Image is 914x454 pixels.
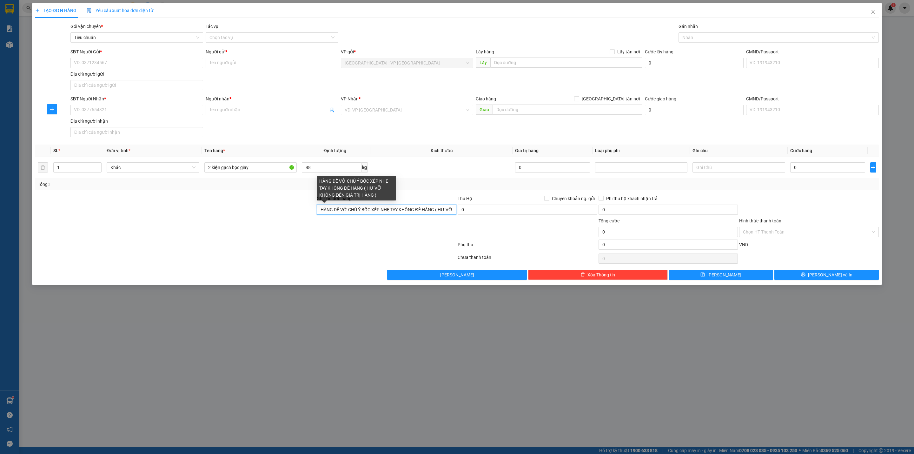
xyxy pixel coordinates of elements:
div: Tổng: 1 [38,181,352,188]
span: plus [47,107,57,112]
span: Lấy tận nơi [615,48,642,55]
input: Địa chỉ của người gửi [70,80,203,90]
span: Cước hàng [790,148,812,153]
span: user-add [329,107,334,112]
input: Dọc đường [493,105,642,115]
div: Người nhận [206,95,338,102]
span: plus [871,165,876,170]
span: delete [580,272,585,277]
div: CMND/Passport [746,95,879,102]
span: Ngày in phiếu: 14:44 ngày [40,13,128,19]
span: Thu Hộ [458,196,472,201]
span: Yêu cầu xuất hóa đơn điện tử [87,8,154,13]
div: Phụ thu [457,241,598,252]
span: Hà Nội : VP Hà Đông [345,58,470,68]
input: Ghi chú đơn hàng [317,205,456,215]
span: [PHONE_NUMBER] [3,22,48,33]
input: Dọc đường [490,58,642,68]
span: Định lượng [324,148,346,153]
span: TẠO ĐƠN HÀNG [35,8,76,13]
span: [PERSON_NAME] [707,271,741,278]
span: Chuyển khoản ng. gửi [549,195,597,202]
span: Giao hàng [476,96,496,101]
span: Lấy [476,58,490,68]
input: Ghi Chú [692,162,785,173]
input: VD: Bàn, Ghế [204,162,297,173]
button: save[PERSON_NAME] [669,270,773,280]
button: plus [870,162,876,173]
label: Tác vụ [206,24,218,29]
span: Phí thu hộ khách nhận trả [604,195,660,202]
button: plus [47,104,57,114]
span: [PERSON_NAME] [440,271,474,278]
span: VP Nhận [341,96,359,101]
span: Khác [110,163,195,172]
div: CMND/Passport [746,48,879,55]
span: VND [739,242,748,247]
label: Cước lấy hàng [645,49,673,54]
span: Xóa Thông tin [587,271,615,278]
span: Kích thước [431,148,453,153]
div: SĐT Người Nhận [70,95,203,102]
span: [PERSON_NAME] và In [808,271,852,278]
label: Hình thức thanh toán [739,218,781,223]
strong: CSKH: [17,22,34,27]
th: Ghi chú [690,145,788,157]
div: HÀNG DỄ VỠ CHÚ Ý BỐC XẾP NHẸ TAY KHÔNG ĐÈ HÀNG ( HƯ VỠ KHÔNG ĐỀN GIÁ TRỊ HÀNG ) [317,176,396,200]
span: SL [53,148,58,153]
div: Địa chỉ người nhận [70,118,203,125]
span: Giao [476,105,493,115]
div: Người gửi [206,48,338,55]
label: Gán nhãn [679,24,698,29]
div: VP gửi [341,48,474,55]
button: Close [864,3,882,21]
div: Chưa thanh toán [457,254,598,265]
span: Tiêu chuẩn [74,33,199,42]
span: Gói vận chuyển [70,24,103,29]
span: Tên hàng [204,148,225,153]
span: Mã đơn: HNHD1210250010 [3,38,98,47]
button: [PERSON_NAME] [387,270,527,280]
th: Loại phụ phí [593,145,690,157]
input: 0 [515,162,590,173]
span: kg [361,162,368,173]
input: Địa chỉ của người nhận [70,127,203,137]
span: printer [801,272,805,277]
button: printer[PERSON_NAME] và In [774,270,879,280]
span: plus [35,8,40,13]
button: deleteXóa Thông tin [528,270,668,280]
input: Cước lấy hàng [645,58,744,68]
span: Tổng cước [599,218,619,223]
div: Địa chỉ người gửi [70,71,203,78]
div: SĐT Người Gửi [70,48,203,55]
input: Cước giao hàng [645,105,744,115]
img: icon [87,8,92,13]
span: [GEOGRAPHIC_DATA] tận nơi [579,95,642,102]
span: Đơn vị tính [107,148,130,153]
span: CÔNG TY TNHH CHUYỂN PHÁT NHANH BẢO AN [55,22,116,33]
span: save [700,272,705,277]
span: close [871,9,876,14]
label: Cước giao hàng [645,96,676,101]
span: Lấy hàng [476,49,494,54]
span: Giá trị hàng [515,148,539,153]
strong: PHIẾU DÁN LÊN HÀNG [42,3,126,11]
button: delete [38,162,48,173]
